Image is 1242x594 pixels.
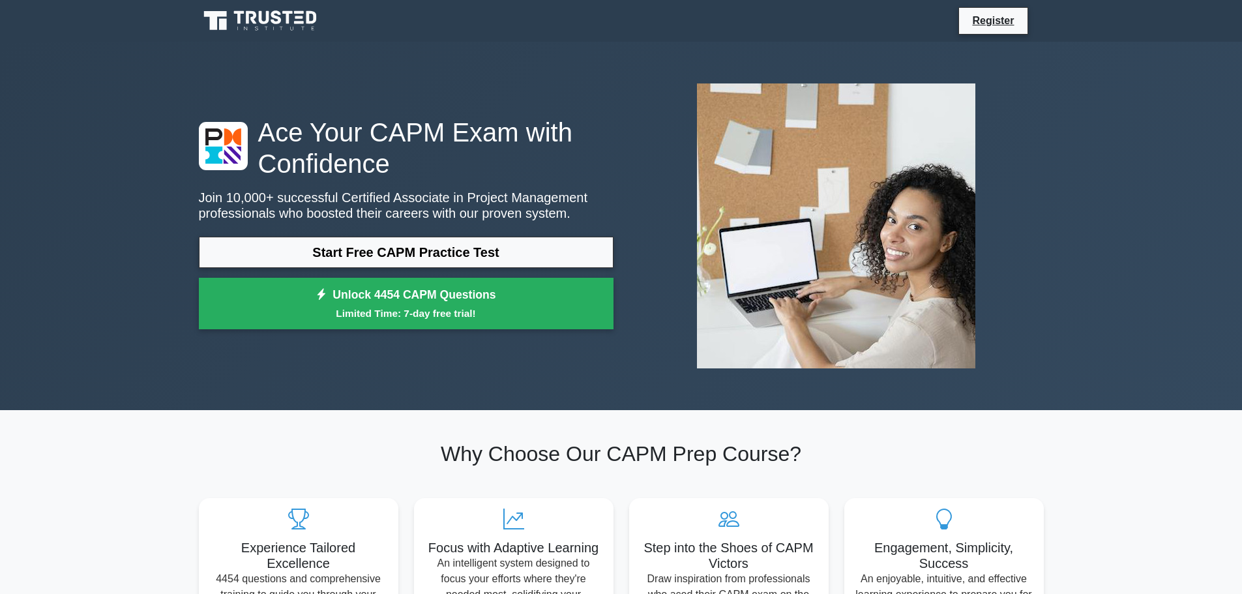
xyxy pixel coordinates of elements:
a: Start Free CAPM Practice Test [199,237,614,268]
h5: Step into the Shoes of CAPM Victors [640,540,818,571]
h5: Experience Tailored Excellence [209,540,388,571]
p: Join 10,000+ successful Certified Associate in Project Management professionals who boosted their... [199,190,614,221]
h2: Why Choose Our CAPM Prep Course? [199,441,1044,466]
small: Limited Time: 7-day free trial! [215,306,597,321]
h5: Focus with Adaptive Learning [424,540,603,556]
h1: Ace Your CAPM Exam with Confidence [199,117,614,179]
a: Register [964,12,1022,29]
a: Unlock 4454 CAPM QuestionsLimited Time: 7-day free trial! [199,278,614,330]
h5: Engagement, Simplicity, Success [855,540,1033,571]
